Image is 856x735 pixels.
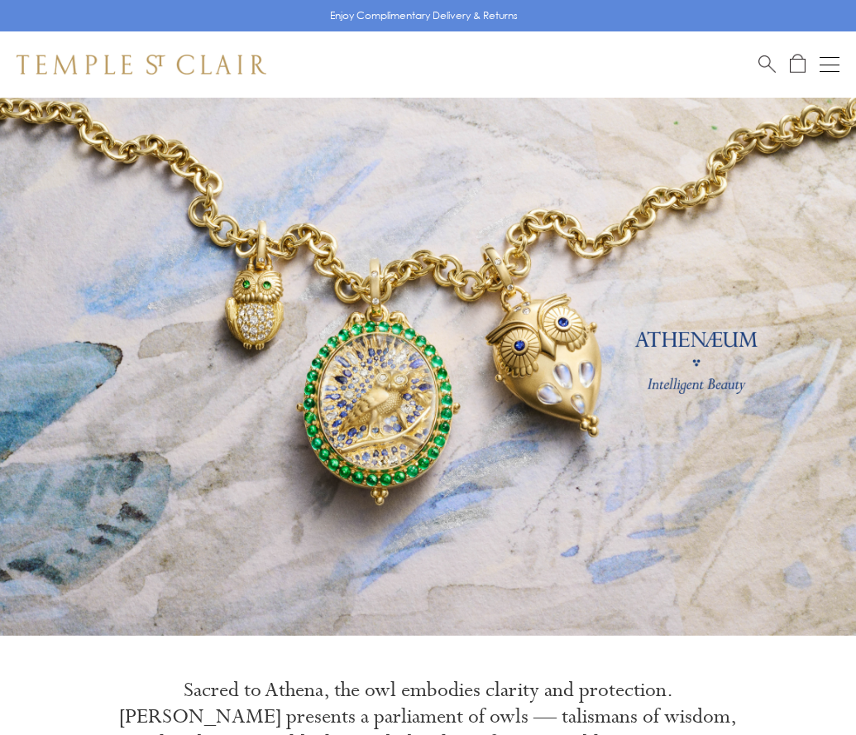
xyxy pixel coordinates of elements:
a: Search [758,54,776,74]
a: Open Shopping Bag [790,54,806,74]
img: Temple St. Clair [17,55,266,74]
p: Enjoy Complimentary Delivery & Returns [330,7,518,24]
button: Open navigation [820,55,839,74]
